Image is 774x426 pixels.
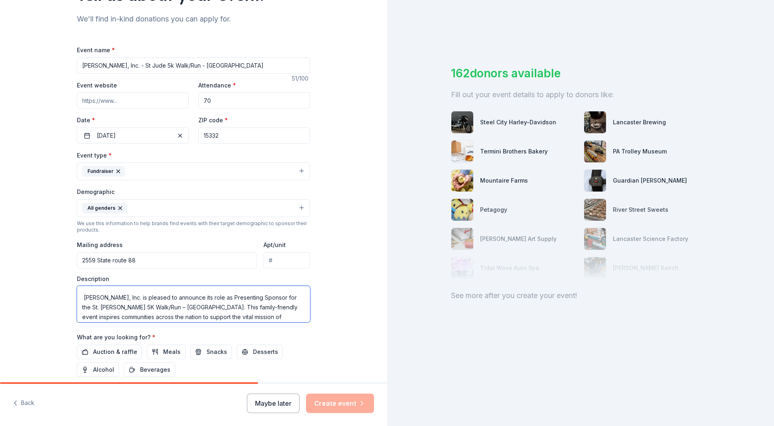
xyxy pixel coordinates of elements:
[77,220,310,233] div: We use this information to help brands find events with their target demographic to sponsor their...
[190,345,232,359] button: Snacks
[206,347,227,357] span: Snacks
[147,345,185,359] button: Meals
[77,333,155,341] label: What are you looking for?
[451,111,473,133] img: photo for Steel City Harley-Davidson
[613,147,667,156] div: PA Trolley Museum
[140,365,170,375] span: Beverages
[451,65,710,82] div: 162 donors available
[77,188,115,196] label: Demographic
[584,170,606,192] img: photo for Guardian Angel Device
[480,176,528,185] div: Mountaire Farms
[451,88,710,101] div: Fill out your event details to apply to donors like:
[77,151,112,160] label: Event type
[584,141,606,162] img: photo for PA Trolley Museum
[480,117,556,127] div: Steel City Harley-Davidson
[93,365,114,375] span: Alcohol
[82,203,127,213] div: All genders
[77,362,119,377] button: Alcohol
[77,58,310,74] input: Spring Fundraiser
[247,394,300,413] button: Maybe later
[198,92,310,109] input: 20
[77,241,123,249] label: Mailing address
[264,241,286,249] label: Apt/unit
[451,141,473,162] img: photo for Termini Brothers Bakery
[613,117,666,127] div: Lancaster Brewing
[77,13,310,26] div: We'll find in-kind donations you can apply for.
[451,170,473,192] img: photo for Mountaire Farms
[77,252,257,268] input: Enter a US address
[93,347,137,357] span: Auction & raffle
[264,252,310,268] input: #
[613,176,687,185] div: Guardian [PERSON_NAME]
[77,128,189,144] button: [DATE]
[237,345,283,359] button: Desserts
[77,275,109,283] label: Description
[292,74,310,83] div: 51 /100
[77,46,115,54] label: Event name
[77,162,310,180] button: Fundraiser
[77,116,189,124] label: Date
[253,347,278,357] span: Desserts
[584,111,606,133] img: photo for Lancaster Brewing
[451,289,710,302] div: See more after you create your event!
[77,92,189,109] input: https://www...
[198,116,228,124] label: ZIP code
[163,347,181,357] span: Meals
[77,286,310,322] textarea: To Whom it may concern, [PERSON_NAME], Inc. is pleased to announce its role as Presenting Sponsor...
[198,128,310,144] input: 12345 (U.S. only)
[124,362,175,377] button: Beverages
[77,345,142,359] button: Auction & raffle
[198,81,236,89] label: Attendance
[77,199,310,217] button: All genders
[480,147,548,156] div: Termini Brothers Bakery
[77,81,117,89] label: Event website
[82,166,125,177] div: Fundraiser
[13,395,34,412] button: Back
